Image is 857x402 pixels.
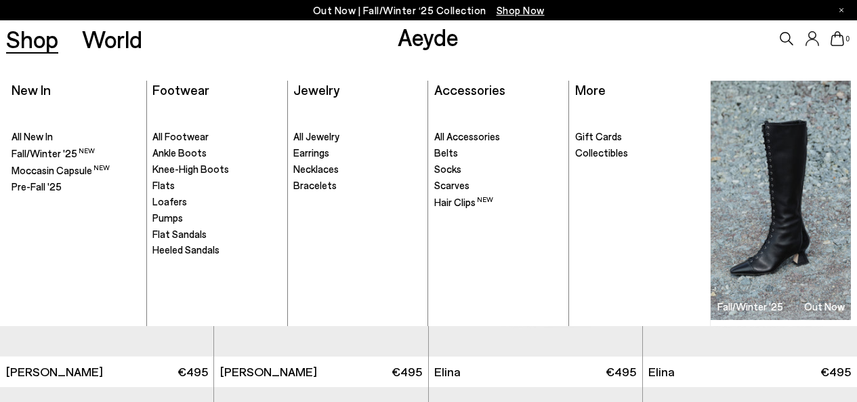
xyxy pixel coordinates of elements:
span: Loafers [152,195,187,207]
a: Heeled Sandals [152,243,280,257]
a: All New In [12,130,140,144]
a: All Footwear [152,130,280,144]
a: Flat Sandals [152,228,280,241]
span: Flats [152,179,175,191]
a: Moccasin Capsule [12,163,140,178]
span: Socks [434,163,461,175]
span: [PERSON_NAME] [220,363,317,380]
span: [PERSON_NAME] [6,363,103,380]
span: €495 [606,363,636,380]
a: Pumps [152,212,280,225]
span: Moccasin Capsule [12,164,110,176]
a: World [82,27,142,51]
a: Earrings [293,146,421,160]
span: Scarves [434,179,469,191]
span: Earrings [293,146,329,159]
span: €495 [820,363,851,380]
a: Accessories [434,81,505,98]
a: Gift Cards [575,130,704,144]
span: Navigate to /collections/new-in [497,4,545,16]
a: Footwear [152,81,209,98]
span: Necklaces [293,163,339,175]
a: Hair Clips [434,195,563,209]
span: €495 [392,363,422,380]
a: Knee-High Boots [152,163,280,176]
a: Aeyde [398,22,459,51]
span: Elina [434,363,461,380]
span: 0 [844,35,851,43]
span: Belts [434,146,458,159]
a: Bracelets [293,179,421,193]
span: All New In [12,130,53,142]
a: Shop [6,27,58,51]
span: €495 [177,363,208,380]
span: Flat Sandals [152,228,207,240]
span: Ankle Boots [152,146,207,159]
a: Necklaces [293,163,421,176]
a: Belts [434,146,563,160]
a: Ankle Boots [152,146,280,160]
span: Pumps [152,212,183,224]
span: Gift Cards [575,130,622,142]
span: All Jewelry [293,130,339,142]
a: Collectibles [575,146,704,160]
span: Heeled Sandals [152,243,220,256]
a: Pre-Fall '25 [12,180,140,194]
a: Flats [152,179,280,193]
a: Fall/Winter '25 Out Now [711,81,851,320]
span: Hair Clips [434,196,493,208]
span: Knee-High Boots [152,163,229,175]
a: [PERSON_NAME] €495 [214,357,427,387]
span: All Accessories [434,130,500,142]
a: Elina €495 [643,357,857,387]
a: Fall/Winter '25 [12,146,140,161]
a: All Accessories [434,130,563,144]
a: Scarves [434,179,563,193]
span: Elina [648,363,675,380]
span: Bracelets [293,179,337,191]
a: All Jewelry [293,130,421,144]
a: Loafers [152,195,280,209]
a: Elina €495 [429,357,642,387]
a: More [575,81,606,98]
span: Collectibles [575,146,628,159]
a: New In [12,81,51,98]
span: Pre-Fall '25 [12,180,62,193]
a: 0 [831,31,844,46]
span: Fall/Winter '25 [12,147,95,159]
a: Socks [434,163,563,176]
a: Jewelry [293,81,339,98]
p: Out Now | Fall/Winter ‘25 Collection [313,2,545,19]
img: Group_1295_900x.jpg [711,81,851,320]
h3: Out Now [804,302,845,312]
h3: Fall/Winter '25 [717,302,783,312]
span: All Footwear [152,130,209,142]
